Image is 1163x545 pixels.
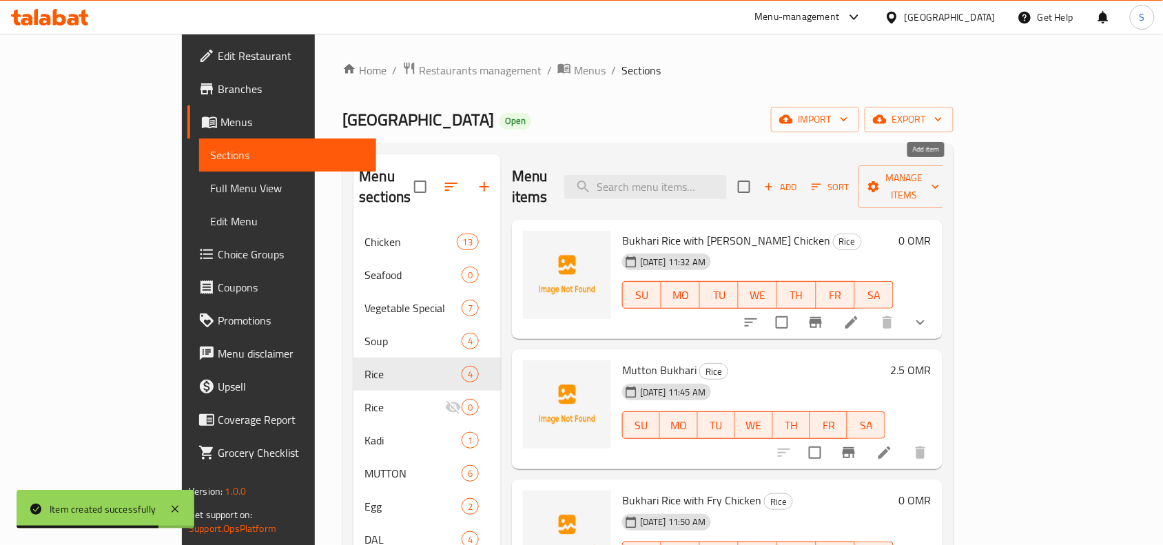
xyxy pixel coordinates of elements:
[218,378,365,395] span: Upsell
[468,170,501,203] button: Add section
[462,432,479,449] div: items
[741,415,767,435] span: WE
[755,9,840,25] div: Menu-management
[621,62,661,79] span: Sections
[462,368,478,381] span: 4
[406,172,435,201] span: Select all sections
[187,403,376,436] a: Coverage Report
[706,285,733,305] span: TU
[564,175,727,199] input: search
[220,114,365,130] span: Menus
[457,236,478,249] span: 13
[765,494,792,510] span: Rice
[628,415,655,435] span: SU
[364,432,461,449] span: Kadi
[218,48,365,64] span: Edit Restaurant
[832,436,865,469] button: Branch-specific-item
[777,281,816,309] button: TH
[876,111,943,128] span: export
[435,170,468,203] span: Sort sections
[876,444,893,461] a: Edit menu item
[611,62,616,79] li: /
[462,465,479,482] div: items
[762,179,799,195] span: Add
[808,176,853,198] button: Sort
[635,386,711,399] span: [DATE] 11:45 AM
[622,360,697,380] span: Mutton Bukhari
[187,370,376,403] a: Upsell
[187,271,376,304] a: Coupons
[364,234,456,250] span: Chicken
[218,345,365,362] span: Menu disclaimer
[189,520,276,537] a: Support.OpsPlatform
[904,306,937,339] button: show more
[462,399,479,415] div: items
[199,172,376,205] a: Full Menu View
[768,308,796,337] span: Select to update
[187,436,376,469] a: Grocery Checklist
[700,281,739,309] button: TU
[744,285,772,305] span: WE
[858,165,951,208] button: Manage items
[855,281,894,309] button: SA
[462,498,479,515] div: items
[779,415,805,435] span: TH
[364,465,461,482] span: MUTTON
[218,312,365,329] span: Promotions
[861,285,888,305] span: SA
[703,415,730,435] span: TU
[187,337,376,370] a: Menu disclaimer
[865,107,954,132] button: export
[462,269,478,282] span: 0
[218,246,365,263] span: Choice Groups
[187,39,376,72] a: Edit Restaurant
[739,281,777,309] button: WE
[218,444,365,461] span: Grocery Checklist
[199,205,376,238] a: Edit Menu
[899,491,932,510] h6: 0 OMR
[218,411,365,428] span: Coverage Report
[574,62,606,79] span: Menus
[199,138,376,172] a: Sections
[667,285,694,305] span: MO
[462,434,478,447] span: 1
[912,314,929,331] svg: Show Choices
[661,281,700,309] button: MO
[759,176,803,198] button: Add
[189,506,252,524] span: Get support on:
[853,415,879,435] span: SA
[700,364,728,380] span: Rice
[622,490,761,511] span: Bukhari Rice with Fry Chicken
[847,411,885,439] button: SA
[392,62,397,79] li: /
[462,401,478,414] span: 0
[353,424,501,457] div: Kadi1
[834,234,861,249] span: Rice
[816,281,855,309] button: FR
[730,172,759,201] span: Select section
[833,234,862,250] div: Rice
[628,285,656,305] span: SU
[353,457,501,490] div: MUTTON6
[735,411,772,439] button: WE
[512,166,548,207] h2: Menu items
[891,360,932,380] h6: 2.5 OMR
[782,111,848,128] span: import
[462,302,478,315] span: 7
[799,306,832,339] button: Branch-specific-item
[210,147,365,163] span: Sections
[699,363,728,380] div: Rice
[822,285,850,305] span: FR
[764,493,793,510] div: Rice
[734,306,768,339] button: sort-choices
[187,238,376,271] a: Choice Groups
[342,104,494,135] span: [GEOGRAPHIC_DATA]
[364,366,461,382] span: Rice
[353,225,501,258] div: Chicken13
[210,213,365,229] span: Edit Menu
[773,411,810,439] button: TH
[462,335,478,348] span: 4
[557,61,606,79] a: Menus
